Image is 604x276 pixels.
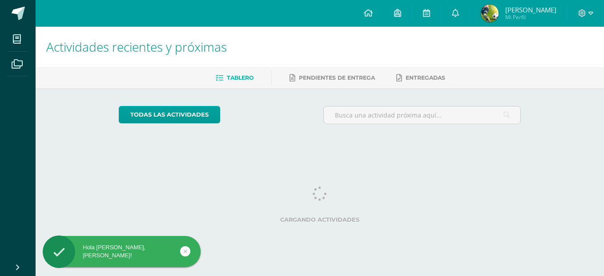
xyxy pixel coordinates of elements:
[290,71,375,85] a: Pendientes de entrega
[119,106,220,123] a: todas las Actividades
[43,244,201,260] div: Hola [PERSON_NAME], [PERSON_NAME]!
[505,13,556,21] span: Mi Perfil
[216,71,254,85] a: Tablero
[46,38,227,55] span: Actividades recientes y próximas
[299,74,375,81] span: Pendientes de entrega
[119,216,521,223] label: Cargando actividades
[406,74,445,81] span: Entregadas
[324,106,521,124] input: Busca una actividad próxima aquí...
[396,71,445,85] a: Entregadas
[227,74,254,81] span: Tablero
[481,4,499,22] img: 1c52e3033304622f3af963aea0c25413.png
[505,5,556,14] span: [PERSON_NAME]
